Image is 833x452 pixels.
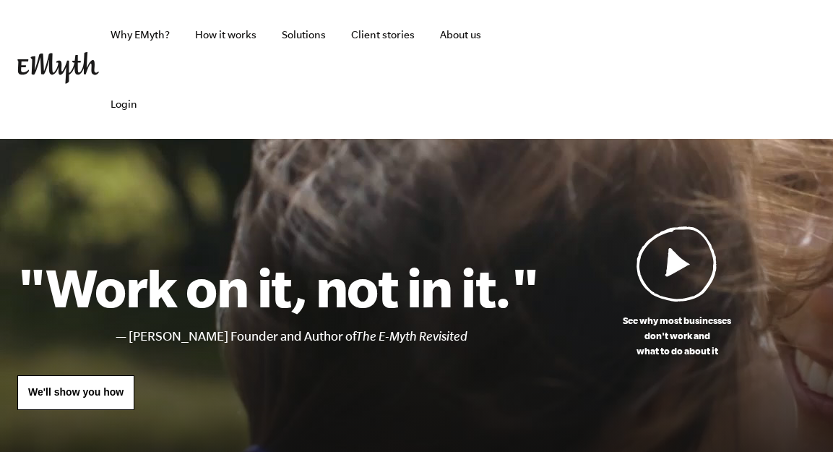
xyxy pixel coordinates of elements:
[17,52,99,84] img: EMyth
[664,54,816,85] iframe: Embedded CTA
[99,69,149,139] a: Login
[17,255,538,319] h1: "Work on it, not in it."
[761,383,833,452] iframe: Chat Widget
[538,226,816,359] a: See why most businessesdon't work andwhat to do about it
[129,326,538,347] li: [PERSON_NAME] Founder and Author of
[538,313,816,359] p: See why most businesses don't work and what to do about it
[28,386,124,398] span: We'll show you how
[636,226,717,302] img: Play Video
[356,329,467,344] i: The E-Myth Revisited
[505,54,657,85] iframe: Embedded CTA
[17,375,134,410] a: We'll show you how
